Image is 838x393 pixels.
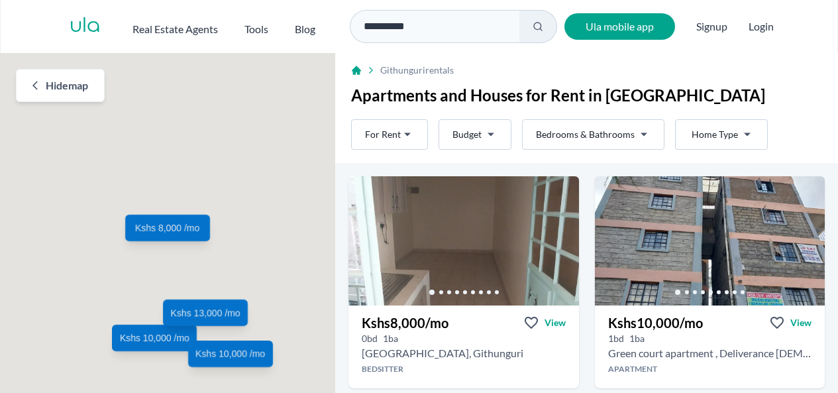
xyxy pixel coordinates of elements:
[595,306,825,388] a: Kshs10,000/moViewView property in detail1bd 1ba Green court apartment , Deliverance [DEMOGRAPHIC_...
[70,15,101,38] a: ula
[348,306,579,388] a: Kshs8,000/moViewView property in detail0bd 1ba [GEOGRAPHIC_DATA], GithunguriBedsitter
[564,13,675,40] a: Ula mobile app
[696,13,727,40] span: Signup
[171,306,240,319] span: Kshs 13,000 /mo
[608,345,812,361] h2: 1 bedroom Apartment for rent in Githunguri - Kshs 10,000/mo -Deliverance Church Utawala, Nairobi,...
[608,332,624,345] h5: 1 bedrooms
[163,299,248,325] a: Kshs 13,000 /mo
[112,325,197,351] a: Kshs 10,000 /mo
[675,119,768,150] button: Home Type
[595,176,825,306] img: 1 bedroom Apartment for rent - Kshs 10,000/mo - in Githunguri near Deliverance Church Utawala, Na...
[439,119,511,150] button: Budget
[244,16,268,37] button: Tools
[295,16,315,37] a: Blog
[132,21,218,37] h2: Real Estate Agents
[608,313,703,332] h3: Kshs 10,000 /mo
[692,128,738,141] span: Home Type
[365,128,401,141] span: For Rent
[46,78,88,93] span: Hide map
[348,176,579,306] img: Bedsitter for rent - Kshs 8,000/mo - in Githunguri opposite Lexo Energy Utawala Station, Nairobi,...
[749,19,774,34] button: Login
[362,345,523,361] h2: Bedsitter for rent in Githunguri - Kshs 8,000/mo -Lexo Energy Utawala Station, Nairobi, Kenya, Na...
[351,119,428,150] button: For Rent
[536,128,635,141] span: Bedrooms & Bathrooms
[195,347,265,361] span: Kshs 10,000 /mo
[545,316,566,329] span: View
[120,331,189,345] span: Kshs 10,000 /mo
[790,316,812,329] span: View
[132,16,218,37] button: Real Estate Agents
[383,332,398,345] h5: 1 bathrooms
[362,313,448,332] h3: Kshs 8,000 /mo
[125,215,210,241] a: Kshs 8,000 /mo
[188,341,273,367] a: Kshs 10,000 /mo
[595,364,825,374] h4: Apartment
[244,21,268,37] h2: Tools
[135,221,199,235] span: Kshs 8,000 /mo
[380,64,454,77] span: Githunguri rentals
[348,364,579,374] h4: Bedsitter
[629,332,645,345] h5: 1 bathrooms
[351,85,822,106] h1: Apartments and Houses for Rent in [GEOGRAPHIC_DATA]
[295,21,315,37] h2: Blog
[362,332,378,345] h5: 0 bedrooms
[452,128,482,141] span: Budget
[522,119,664,150] button: Bedrooms & Bathrooms
[132,16,342,37] nav: Main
